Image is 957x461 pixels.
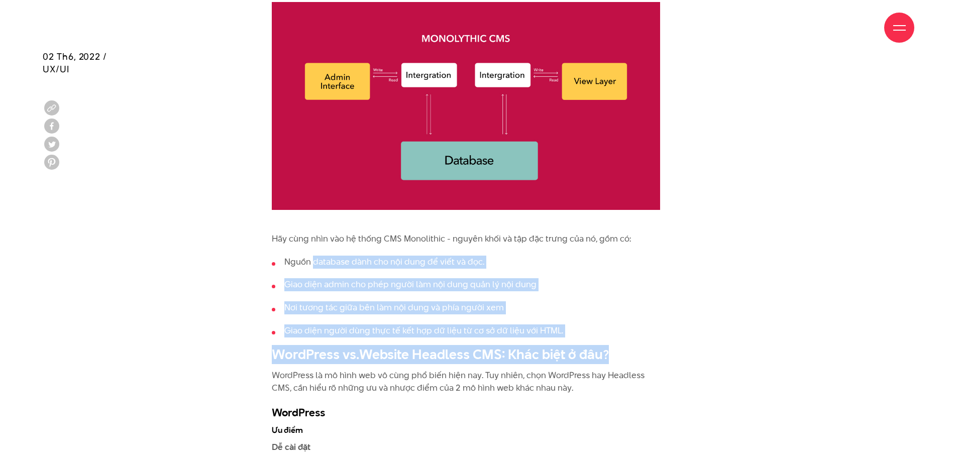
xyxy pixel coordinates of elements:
p: Hãy cùng nhìn vào hệ thống CMS Monolithic - nguyên khối và tập đặc trưng của nó, gồm có: [272,233,660,246]
h4: Ưu điểm [272,425,660,436]
li: Nơi tương tác giữa bên làm nội dung và phía người xem [272,301,660,314]
h3: WordPress [272,405,660,420]
img: website headless cms [272,2,660,210]
li: Giao diện người dùng thực tế kết hợp dữ liệu từ cơ sở dữ liệu với HTML. [272,324,660,337]
li: Nguồn database dành cho nội dung để viết và đọc. [272,256,660,269]
li: Giao diện admin cho phép người làm nội dung quản lý nội dung [272,278,660,291]
a: Website Headless CMS [359,345,502,364]
p: WordPress là mô hình web vô cùng phổ biến hiện nay. Tuy nhiên, chọn WordPress hay Headless CMS, c... [272,369,660,395]
h2: WordPress vs. : Khác biệt ở đâu? [272,345,660,364]
strong: Dễ cài đặt [272,441,310,453]
span: 02 Th6, 2022 / UX/UI [43,50,107,75]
